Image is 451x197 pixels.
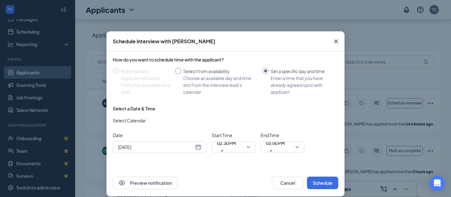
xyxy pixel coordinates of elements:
[118,179,126,187] svg: Eye
[332,38,340,45] svg: Cross
[307,177,338,189] button: Schedule
[212,132,256,139] span: Start Time
[271,75,333,95] div: Enter a time that you have already agreed upon with applicant
[217,138,236,148] span: 02:30 PM
[261,132,304,139] span: End Time
[118,144,194,151] input: Oct 15, 2025
[113,56,338,63] div: How do you want to schedule time with the applicant?
[328,31,345,51] button: Close
[183,68,257,75] div: Select from availability
[266,138,285,148] span: 03:00 PM
[430,176,445,191] div: Open Intercom Messenger
[113,117,146,124] span: Select Calendar
[113,177,177,189] button: EyePreview notification
[272,177,303,189] button: Cancel
[113,132,207,139] span: Date
[113,38,215,45] div: Schedule Interview with [PERSON_NAME]
[113,105,155,112] div: Select a Date & Time
[121,68,170,75] div: Automatically
[266,148,273,155] svg: Checkmark
[217,148,225,155] svg: Checkmark
[121,75,170,95] div: Applicant will select from your available time slots
[183,75,257,95] div: Choose an available day and time slot from the interview lead’s calendar
[271,68,333,75] div: Set a specific day and time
